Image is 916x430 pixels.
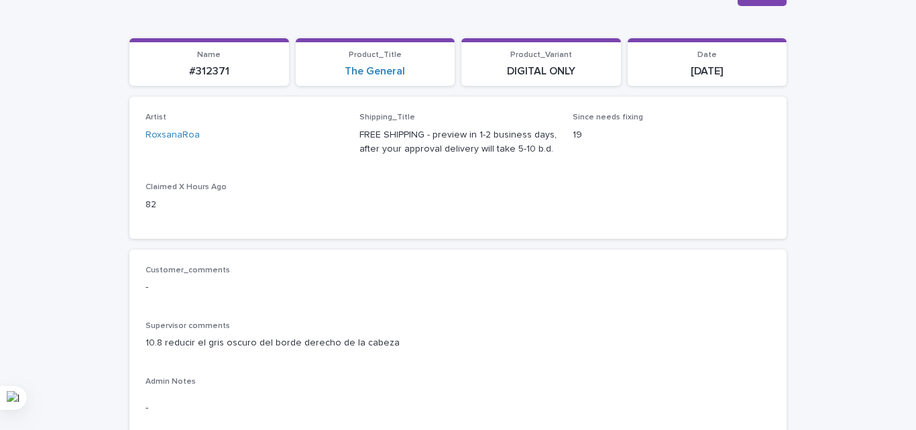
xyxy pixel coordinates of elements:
[359,128,557,156] p: FREE SHIPPING - preview in 1-2 business days, after your approval delivery will take 5-10 b.d.
[146,128,200,142] a: RoxsanaRoa
[146,322,230,330] span: Supervisor comments
[359,113,415,121] span: Shipping_Title
[349,51,402,59] span: Product_Title
[636,65,779,78] p: [DATE]
[146,401,770,415] p: -
[573,128,770,142] p: 19
[697,51,717,59] span: Date
[146,266,230,274] span: Customer_comments
[146,336,770,350] p: 10.8 reducir el gris oscuro del borde derecho de la cabeza
[469,65,613,78] p: DIGITAL ONLY
[573,113,643,121] span: Since needs fixing
[345,65,405,78] a: The General
[137,65,281,78] p: #312371
[146,378,196,386] span: Admin Notes
[146,113,166,121] span: Artist
[197,51,221,59] span: Name
[146,198,343,212] p: 82
[146,280,770,294] p: -
[510,51,572,59] span: Product_Variant
[146,183,227,191] span: Claimed X Hours Ago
